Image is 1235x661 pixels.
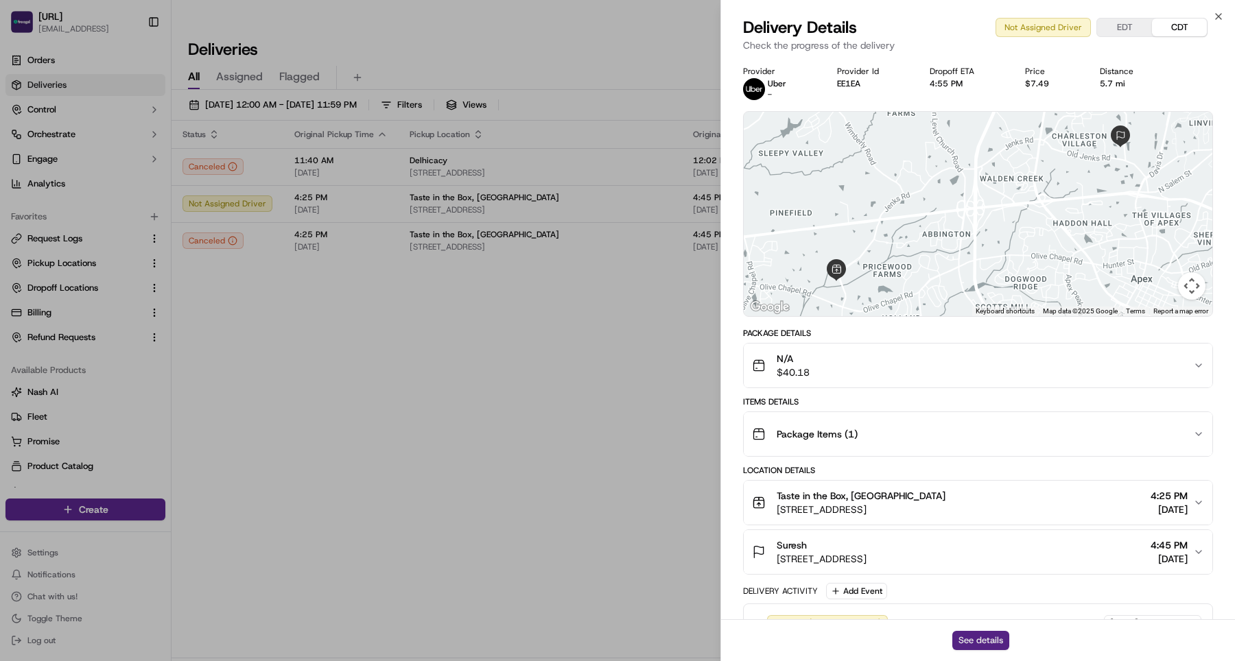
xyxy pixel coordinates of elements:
div: Delivery Activity [743,586,818,597]
div: Package Details [743,328,1213,339]
button: Package Items (1) [744,412,1212,456]
span: $40.18 [777,365,810,379]
img: 1736555255976-a54dd68f-1ca7-489b-9aae-adbdc363a1c4 [14,131,38,156]
div: We're available if you need us! [47,145,174,156]
img: Google [747,298,792,316]
p: Uber [768,78,786,89]
span: [DATE] [1151,552,1188,566]
div: Distance [1100,66,1162,77]
span: [DATE] [1151,503,1188,516]
span: 4:25 PM [1151,489,1188,503]
div: $7.49 [1025,78,1078,89]
div: Provider [743,66,815,77]
span: 4:19 PM CDT [1141,617,1195,629]
img: Nash [14,14,41,41]
button: Add Event [826,583,887,599]
div: 5.7 mi [1100,78,1162,89]
a: Open this area in Google Maps (opens a new window) [747,298,792,316]
span: Pylon [137,232,166,243]
button: Taste in the Box, [GEOGRAPHIC_DATA][STREET_ADDRESS]4:25 PM[DATE] [744,481,1212,525]
div: Start new chat [47,131,225,145]
span: 4:45 PM [1151,538,1188,552]
a: Report a map error [1153,307,1208,315]
div: Location Details [743,465,1213,476]
span: - [768,89,772,100]
div: 📗 [14,200,25,211]
span: [STREET_ADDRESS] [777,552,867,566]
div: 💻 [116,200,127,211]
div: Price [1025,66,1078,77]
img: uber-new-logo.jpeg [743,78,765,100]
button: EDT [1097,19,1152,36]
button: CDT [1152,19,1207,36]
a: 💻API Documentation [110,193,226,218]
div: Dropoff ETA [930,66,1003,77]
button: Start new chat [233,135,250,152]
span: API Documentation [130,199,220,213]
button: See details [952,631,1009,650]
span: Map data ©2025 Google [1043,307,1118,315]
span: Knowledge Base [27,199,105,213]
button: N/A$40.18 [744,344,1212,387]
input: Got a question? Start typing here... [36,88,247,103]
span: Suresh [777,538,807,552]
button: Map camera controls [1178,272,1205,300]
p: Welcome 👋 [14,55,250,77]
div: 4:55 PM [930,78,1003,89]
div: Provider Id [837,66,908,77]
button: EE1EA [837,78,860,89]
a: Terms (opens in new tab) [1126,307,1145,315]
a: Powered byPylon [97,232,166,243]
span: Taste in the Box, [GEOGRAPHIC_DATA] [777,489,945,503]
span: Created (Sent To Provider) [773,617,882,629]
span: Delivery Details [743,16,857,38]
p: Check the progress of the delivery [743,38,1213,52]
a: 📗Knowledge Base [8,193,110,218]
span: Package Items ( 1 ) [777,427,858,441]
span: [STREET_ADDRESS] [777,503,945,516]
span: [DATE] [1110,617,1138,629]
button: Keyboard shortcuts [976,307,1035,316]
span: N/A [777,352,810,365]
div: Items Details [743,396,1213,407]
button: Suresh[STREET_ADDRESS]4:45 PM[DATE] [744,530,1212,574]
